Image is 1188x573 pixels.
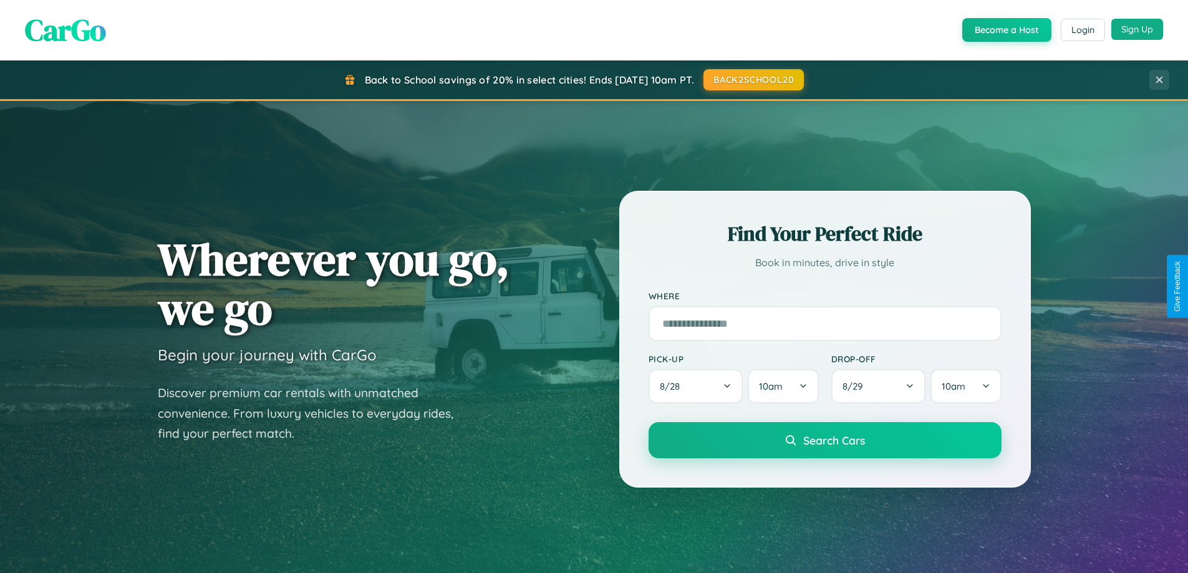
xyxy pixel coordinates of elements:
button: BACK2SCHOOL20 [703,69,804,90]
label: Where [649,291,1002,301]
span: Search Cars [803,433,865,447]
span: Back to School savings of 20% in select cities! Ends [DATE] 10am PT. [365,74,694,86]
p: Discover premium car rentals with unmatched convenience. From luxury vehicles to everyday rides, ... [158,383,470,444]
button: 10am [748,369,818,403]
button: 8/29 [831,369,926,403]
button: Become a Host [962,18,1051,42]
button: Sign Up [1111,19,1163,40]
span: 8 / 29 [843,380,869,392]
span: 10am [759,380,783,392]
label: Pick-up [649,354,819,364]
button: 10am [930,369,1001,403]
h1: Wherever you go, we go [158,234,509,333]
span: 10am [942,380,965,392]
button: Login [1061,19,1105,41]
h3: Begin your journey with CarGo [158,345,377,364]
p: Book in minutes, drive in style [649,254,1002,272]
div: Give Feedback [1173,261,1182,312]
span: 8 / 28 [660,380,686,392]
label: Drop-off [831,354,1002,364]
h2: Find Your Perfect Ride [649,220,1002,248]
span: CarGo [25,9,106,51]
button: Search Cars [649,422,1002,458]
button: 8/28 [649,369,743,403]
